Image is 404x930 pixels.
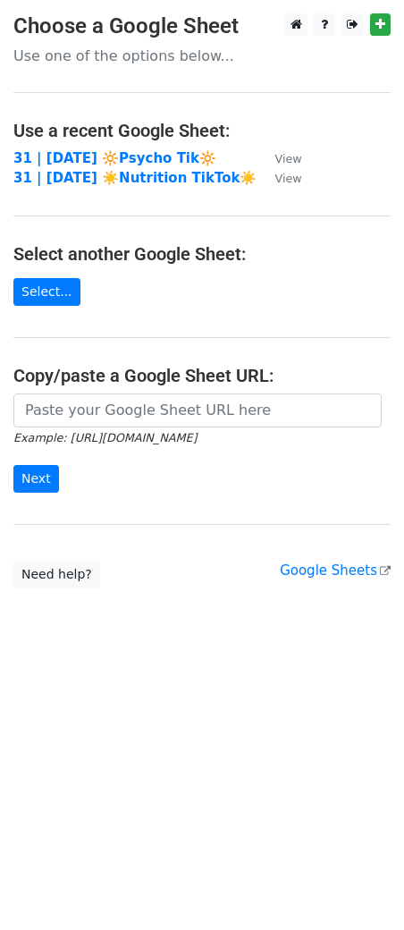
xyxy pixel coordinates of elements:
small: Example: [URL][DOMAIN_NAME] [13,431,197,444]
a: 31 | [DATE] ☀️Nutrition TikTok☀️ [13,170,257,186]
h4: Select another Google Sheet: [13,243,391,265]
h4: Copy/paste a Google Sheet URL: [13,365,391,386]
a: Select... [13,278,80,306]
a: Google Sheets [280,562,391,579]
small: View [274,172,301,185]
a: View [257,150,301,166]
a: View [257,170,301,186]
input: Paste your Google Sheet URL here [13,393,382,427]
small: View [274,152,301,165]
a: Need help? [13,561,100,588]
h4: Use a recent Google Sheet: [13,120,391,141]
input: Next [13,465,59,493]
p: Use one of the options below... [13,46,391,65]
h3: Choose a Google Sheet [13,13,391,39]
a: 31 | [DATE] 🔆Psycho Tik🔆 [13,150,216,166]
